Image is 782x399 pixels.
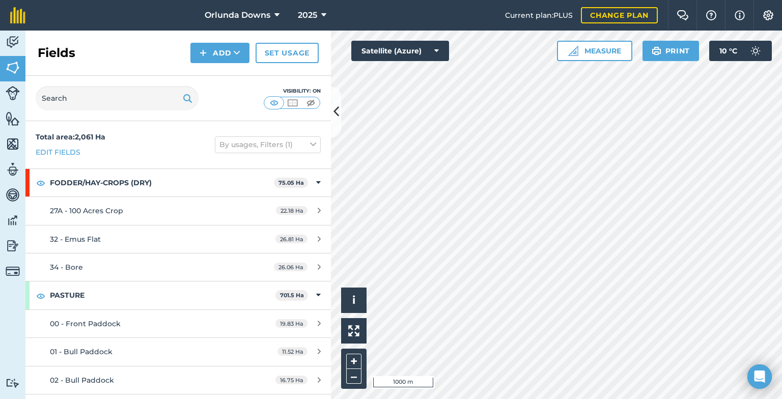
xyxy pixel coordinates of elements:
img: svg+xml;base64,PD94bWwgdmVyc2lvbj0iMS4wIiBlbmNvZGluZz0idXRmLTgiPz4KPCEtLSBHZW5lcmF0b3I6IEFkb2JlIE... [6,213,20,228]
strong: 701.5 Ha [280,292,304,299]
img: Four arrows, one pointing top left, one top right, one bottom right and the last bottom left [348,325,359,336]
div: FODDER/HAY-CROPS (DRY)75.05 Ha [25,169,331,196]
span: i [352,294,355,306]
img: svg+xml;base64,PHN2ZyB4bWxucz0iaHR0cDovL3d3dy53My5vcmcvMjAwMC9zdmciIHdpZHRoPSIxNyIgaGVpZ2h0PSIxNy... [735,9,745,21]
a: 01 - Bull Paddock11.52 Ha [25,338,331,365]
a: 34 - Bore26.06 Ha [25,253,331,281]
button: Satellite (Azure) [351,41,449,61]
img: svg+xml;base64,PD94bWwgdmVyc2lvbj0iMS4wIiBlbmNvZGluZz0idXRmLTgiPz4KPCEtLSBHZW5lcmF0b3I6IEFkb2JlIE... [6,187,20,203]
span: 34 - Bore [50,263,83,272]
span: 26.06 Ha [274,263,308,271]
strong: Total area : 2,061 Ha [36,132,105,141]
img: svg+xml;base64,PHN2ZyB4bWxucz0iaHR0cDovL3d3dy53My5vcmcvMjAwMC9zdmciIHdpZHRoPSI1MCIgaGVpZ2h0PSI0MC... [304,98,317,108]
img: svg+xml;base64,PHN2ZyB4bWxucz0iaHR0cDovL3d3dy53My5vcmcvMjAwMC9zdmciIHdpZHRoPSIxOSIgaGVpZ2h0PSIyNC... [652,45,661,57]
img: svg+xml;base64,PHN2ZyB4bWxucz0iaHR0cDovL3d3dy53My5vcmcvMjAwMC9zdmciIHdpZHRoPSI1MCIgaGVpZ2h0PSI0MC... [268,98,281,108]
span: 01 - Bull Paddock [50,347,113,356]
span: 2025 [298,9,317,21]
div: PASTURE701.5 Ha [25,281,331,309]
a: 02 - Bull Paddock16.75 Ha [25,366,331,394]
img: fieldmargin Logo [10,7,25,23]
img: svg+xml;base64,PD94bWwgdmVyc2lvbj0iMS4wIiBlbmNvZGluZz0idXRmLTgiPz4KPCEtLSBHZW5lcmF0b3I6IEFkb2JlIE... [6,378,20,388]
strong: PASTURE [50,281,275,309]
img: svg+xml;base64,PD94bWwgdmVyc2lvbj0iMS4wIiBlbmNvZGluZz0idXRmLTgiPz4KPCEtLSBHZW5lcmF0b3I6IEFkb2JlIE... [6,264,20,278]
span: 19.83 Ha [275,319,308,328]
button: i [341,288,367,313]
img: svg+xml;base64,PHN2ZyB4bWxucz0iaHR0cDovL3d3dy53My5vcmcvMjAwMC9zdmciIHdpZHRoPSIxOSIgaGVpZ2h0PSIyNC... [183,92,192,104]
a: 27A - 100 Acres Crop22.18 Ha [25,197,331,224]
span: 22.18 Ha [276,206,308,215]
button: 10 °C [709,41,772,61]
span: 11.52 Ha [277,347,308,356]
strong: FODDER/HAY-CROPS (DRY) [50,169,274,196]
strong: 75.05 Ha [278,179,304,186]
span: 10 ° C [719,41,737,61]
button: + [346,354,361,369]
img: svg+xml;base64,PD94bWwgdmVyc2lvbj0iMS4wIiBlbmNvZGluZz0idXRmLTgiPz4KPCEtLSBHZW5lcmF0b3I6IEFkb2JlIE... [6,86,20,100]
button: Add [190,43,249,63]
img: svg+xml;base64,PHN2ZyB4bWxucz0iaHR0cDovL3d3dy53My5vcmcvMjAwMC9zdmciIHdpZHRoPSI1NiIgaGVpZ2h0PSI2MC... [6,111,20,126]
span: 16.75 Ha [275,376,308,384]
input: Search [36,86,199,110]
a: 00 - Front Paddock19.83 Ha [25,310,331,337]
img: svg+xml;base64,PHN2ZyB4bWxucz0iaHR0cDovL3d3dy53My5vcmcvMjAwMC9zdmciIHdpZHRoPSI1NiIgaGVpZ2h0PSI2MC... [6,136,20,152]
span: Orlunda Downs [205,9,270,21]
img: svg+xml;base64,PHN2ZyB4bWxucz0iaHR0cDovL3d3dy53My5vcmcvMjAwMC9zdmciIHdpZHRoPSIxNCIgaGVpZ2h0PSIyNC... [200,47,207,59]
span: 26.81 Ha [275,235,308,243]
img: svg+xml;base64,PHN2ZyB4bWxucz0iaHR0cDovL3d3dy53My5vcmcvMjAwMC9zdmciIHdpZHRoPSI1NiIgaGVpZ2h0PSI2MC... [6,60,20,75]
a: Change plan [581,7,658,23]
div: Open Intercom Messenger [747,364,772,389]
span: 02 - Bull Paddock [50,376,114,385]
button: By usages, Filters (1) [215,136,321,153]
button: – [346,369,361,384]
a: 32 - Emus Flat26.81 Ha [25,225,331,253]
a: Set usage [256,43,319,63]
img: svg+xml;base64,PHN2ZyB4bWxucz0iaHR0cDovL3d3dy53My5vcmcvMjAwMC9zdmciIHdpZHRoPSIxOCIgaGVpZ2h0PSIyNC... [36,290,45,302]
img: svg+xml;base64,PHN2ZyB4bWxucz0iaHR0cDovL3d3dy53My5vcmcvMjAwMC9zdmciIHdpZHRoPSIxOCIgaGVpZ2h0PSIyNC... [36,177,45,189]
img: A cog icon [762,10,774,20]
span: Current plan : PLUS [505,10,573,21]
a: Edit fields [36,147,80,158]
img: A question mark icon [705,10,717,20]
span: 27A - 100 Acres Crop [50,206,123,215]
h2: Fields [38,45,75,61]
img: svg+xml;base64,PD94bWwgdmVyc2lvbj0iMS4wIiBlbmNvZGluZz0idXRmLTgiPz4KPCEtLSBHZW5lcmF0b3I6IEFkb2JlIE... [6,238,20,253]
img: svg+xml;base64,PD94bWwgdmVyc2lvbj0iMS4wIiBlbmNvZGluZz0idXRmLTgiPz4KPCEtLSBHZW5lcmF0b3I6IEFkb2JlIE... [6,162,20,177]
button: Measure [557,41,632,61]
img: svg+xml;base64,PD94bWwgdmVyc2lvbj0iMS4wIiBlbmNvZGluZz0idXRmLTgiPz4KPCEtLSBHZW5lcmF0b3I6IEFkb2JlIE... [745,41,766,61]
img: svg+xml;base64,PHN2ZyB4bWxucz0iaHR0cDovL3d3dy53My5vcmcvMjAwMC9zdmciIHdpZHRoPSI1MCIgaGVpZ2h0PSI0MC... [286,98,299,108]
img: svg+xml;base64,PD94bWwgdmVyc2lvbj0iMS4wIiBlbmNvZGluZz0idXRmLTgiPz4KPCEtLSBHZW5lcmF0b3I6IEFkb2JlIE... [6,35,20,50]
div: Visibility: On [264,87,321,95]
button: Print [643,41,700,61]
img: Two speech bubbles overlapping with the left bubble in the forefront [677,10,689,20]
span: 32 - Emus Flat [50,235,101,244]
span: 00 - Front Paddock [50,319,121,328]
img: Ruler icon [568,46,578,56]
